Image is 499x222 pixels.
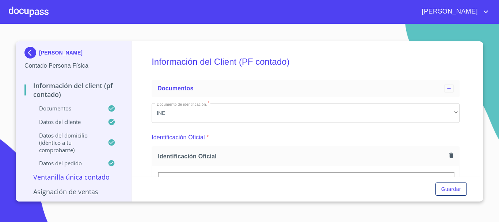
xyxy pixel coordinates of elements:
p: Contado Persona Física [24,61,123,70]
p: Asignación de Ventas [24,187,123,196]
p: Información del Client (PF contado) [24,81,123,99]
p: [PERSON_NAME] [39,50,83,56]
p: Ventanilla única contado [24,173,123,181]
p: Datos del domicilio (idéntico a tu comprobante) [24,132,108,154]
div: INE [152,103,460,123]
span: [PERSON_NAME] [416,6,481,18]
div: [PERSON_NAME] [24,47,123,61]
span: Documentos [157,85,193,91]
p: Datos del cliente [24,118,108,125]
div: Documentos [152,80,460,97]
p: Identificación Oficial [152,133,205,142]
h5: Información del Client (PF contado) [152,47,460,77]
span: Guardar [441,185,461,194]
p: Datos del pedido [24,159,108,167]
span: Identificación Oficial [158,153,446,160]
button: account of current user [416,6,490,18]
img: Docupass spot blue [24,47,39,59]
p: Documentos [24,105,108,112]
button: Guardar [435,183,467,196]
